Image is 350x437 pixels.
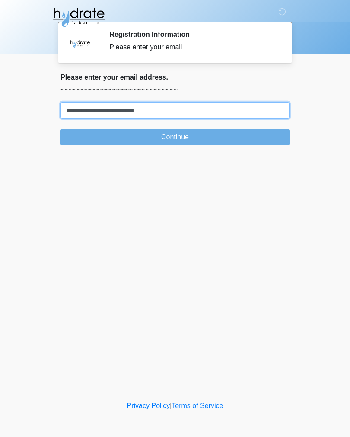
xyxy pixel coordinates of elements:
img: Agent Avatar [67,30,93,56]
button: Continue [60,129,290,145]
h2: Please enter your email address. [60,73,290,81]
a: Privacy Policy [127,402,170,409]
img: Hydrate IV Bar - Fort Collins Logo [52,6,105,28]
a: Terms of Service [172,402,223,409]
p: ~~~~~~~~~~~~~~~~~~~~~~~~~~~~~ [60,85,290,95]
div: Please enter your email [109,42,277,52]
a: | [170,402,172,409]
